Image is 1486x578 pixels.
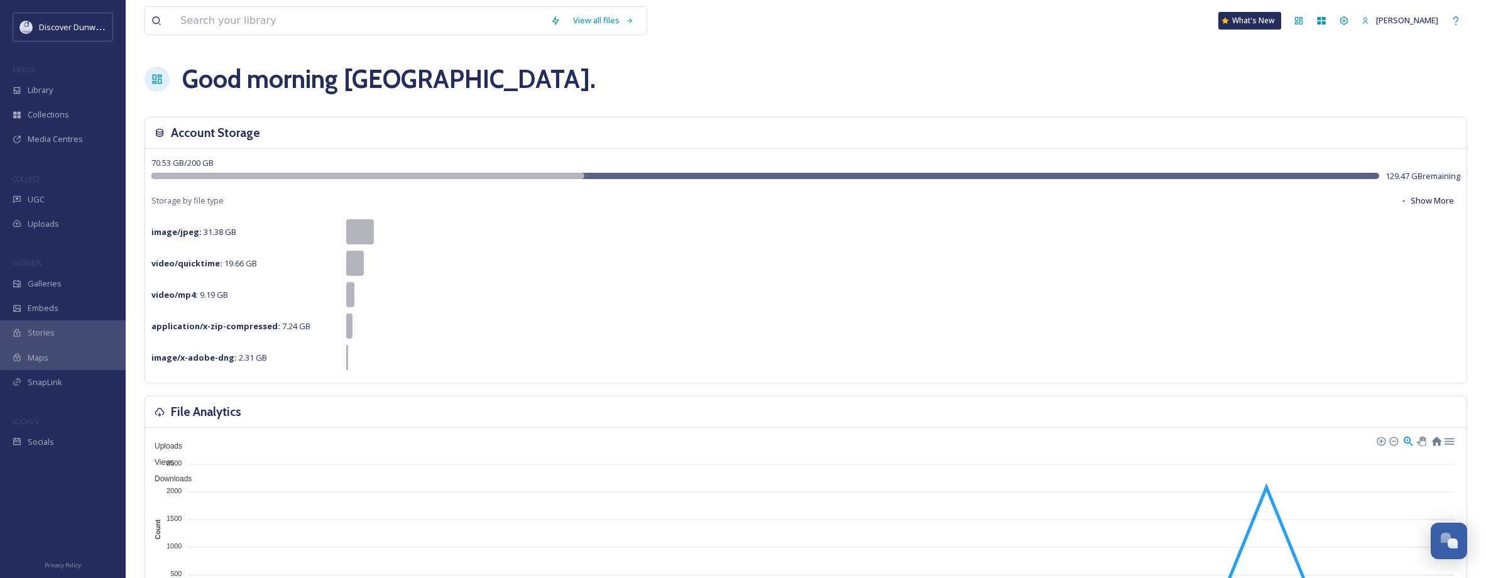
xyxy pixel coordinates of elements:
[154,520,161,540] text: Count
[1385,170,1460,182] span: 129.47 GB remaining
[1376,436,1385,445] div: Zoom In
[167,459,182,466] tspan: 2500
[1389,436,1397,445] div: Zoom Out
[1431,523,1467,559] button: Open Chat
[1402,435,1413,445] div: Selection Zoom
[567,8,640,33] a: View all files
[151,195,224,207] span: Storage by file type
[45,561,81,569] span: Privacy Policy
[151,157,214,168] span: 70.53 GB / 200 GB
[28,352,48,364] span: Maps
[170,570,182,577] tspan: 500
[28,327,55,339] span: Stories
[151,258,257,269] span: 19.66 GB
[1355,8,1445,33] a: [PERSON_NAME]
[151,289,198,300] strong: video/mp4 :
[1394,188,1460,213] button: Show More
[28,133,83,145] span: Media Centres
[182,60,596,98] h1: Good morning [GEOGRAPHIC_DATA] .
[167,542,182,550] tspan: 1000
[1218,12,1281,30] a: What's New
[28,376,62,388] span: SnapLink
[174,7,544,35] input: Search your library
[28,436,54,448] span: Socials
[13,174,40,183] span: COLLECT
[145,458,175,467] span: Views
[151,320,280,332] strong: application/x-zip-compressed :
[13,417,38,426] span: SOCIALS
[151,320,310,332] span: 7.24 GB
[151,352,267,363] span: 2.31 GB
[1417,437,1424,444] div: Panning
[171,124,260,142] h3: Account Storage
[28,194,45,205] span: UGC
[28,278,62,290] span: Galleries
[151,258,222,269] strong: video/quicktime :
[13,65,35,74] span: MEDIA
[20,21,33,33] img: 696246f7-25b9-4a35-beec-0db6f57a4831.png
[145,442,182,450] span: Uploads
[28,84,53,96] span: Library
[167,515,182,522] tspan: 1500
[28,218,59,230] span: Uploads
[151,289,228,300] span: 9.19 GB
[151,226,236,237] span: 31.38 GB
[45,557,81,572] a: Privacy Policy
[39,21,114,33] span: Discover Dunwoody
[1443,435,1454,445] div: Menu
[1431,435,1441,445] div: Reset Zoom
[151,352,237,363] strong: image/x-adobe-dng :
[145,474,192,483] span: Downloads
[13,258,41,268] span: WIDGETS
[167,487,182,494] tspan: 2000
[1376,14,1438,26] span: [PERSON_NAME]
[151,226,202,237] strong: image/jpeg :
[171,403,241,421] h3: File Analytics
[28,109,69,121] span: Collections
[28,302,58,314] span: Embeds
